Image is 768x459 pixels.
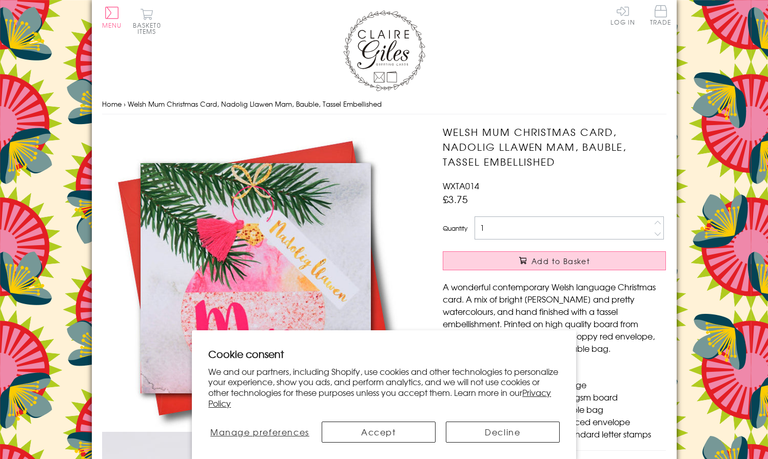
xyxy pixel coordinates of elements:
span: WXTA014 [443,179,479,192]
button: Add to Basket [443,251,666,270]
span: Menu [102,21,122,30]
img: Claire Giles Greetings Cards [343,10,425,91]
a: Privacy Policy [208,386,551,409]
h2: Cookie consent [208,347,560,361]
p: We and our partners, including Shopify, use cookies and other technologies to personalize your ex... [208,366,560,409]
span: Add to Basket [531,256,590,266]
span: 0 items [137,21,161,36]
label: Quantity [443,224,467,233]
nav: breadcrumbs [102,94,666,115]
button: Manage preferences [208,422,311,443]
span: Welsh Mum Christmas Card, Nadolig Llawen Mam, Bauble, Tassel Embellished [128,99,382,109]
h1: Welsh Mum Christmas Card, Nadolig Llawen Mam, Bauble, Tassel Embellished [443,125,666,169]
span: £3.75 [443,192,468,206]
span: Trade [650,5,672,25]
button: Decline [446,422,560,443]
span: › [124,99,126,109]
button: Accept [322,422,436,443]
button: Basket0 items [133,8,161,34]
button: Menu [102,7,122,28]
a: Home [102,99,122,109]
a: Trade [650,5,672,27]
p: A wonderful contemporary Welsh language Christmas card. A mix of bright [PERSON_NAME] and pretty ... [443,281,666,354]
img: Welsh Mum Christmas Card, Nadolig Llawen Mam, Bauble, Tassel Embellished [102,125,410,432]
span: Manage preferences [210,426,309,438]
a: Log In [611,5,635,25]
